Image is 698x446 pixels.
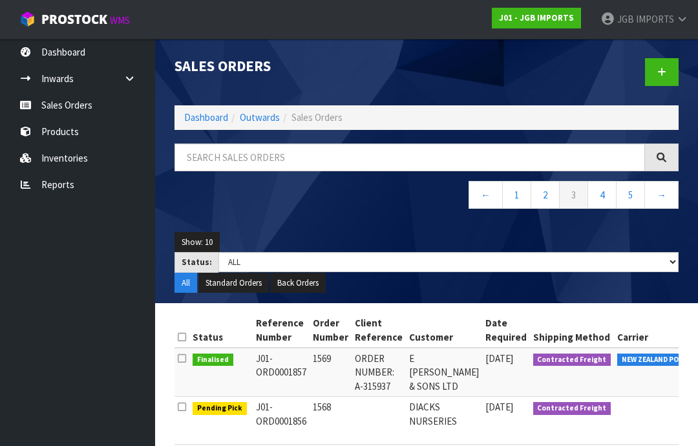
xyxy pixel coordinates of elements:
th: Customer [406,313,482,348]
button: Back Orders [270,273,326,293]
span: IMPORTS [636,13,674,25]
td: J01-ORD0001857 [253,348,310,397]
span: Pending Pick [193,402,247,415]
td: 1568 [310,397,352,445]
th: Client Reference [352,313,406,348]
span: NEW ZEALAND POST [617,354,693,366]
a: Dashboard [184,111,228,123]
button: All [174,273,197,293]
a: 3 [559,181,588,209]
input: Search sales orders [174,143,645,171]
th: Status [189,313,253,348]
a: 2 [531,181,560,209]
a: ← [469,181,503,209]
a: Outwards [240,111,280,123]
img: cube-alt.png [19,11,36,27]
span: ProStock [41,11,107,28]
a: 1 [502,181,531,209]
button: Standard Orders [198,273,269,293]
th: Reference Number [253,313,310,348]
span: [DATE] [485,401,513,413]
span: JGB [617,13,634,25]
h1: Sales Orders [174,58,417,74]
span: [DATE] [485,352,513,365]
td: ORDER NUMBER: A-315937 [352,348,406,397]
th: Shipping Method [530,313,615,348]
td: E [PERSON_NAME] & SONS LTD [406,348,482,397]
strong: Status: [182,257,212,268]
strong: J01 - JGB IMPORTS [499,12,574,23]
span: Finalised [193,354,233,366]
span: Contracted Freight [533,354,611,366]
th: Date Required [482,313,530,348]
span: Contracted Freight [533,402,611,415]
small: WMS [110,14,130,27]
a: → [644,181,679,209]
a: 4 [587,181,617,209]
td: DIACKS NURSERIES [406,397,482,445]
button: Show: 10 [174,232,220,253]
a: 5 [616,181,645,209]
td: J01-ORD0001856 [253,397,310,445]
td: 1569 [310,348,352,397]
nav: Page navigation [174,181,679,213]
span: Sales Orders [291,111,343,123]
th: Order Number [310,313,352,348]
